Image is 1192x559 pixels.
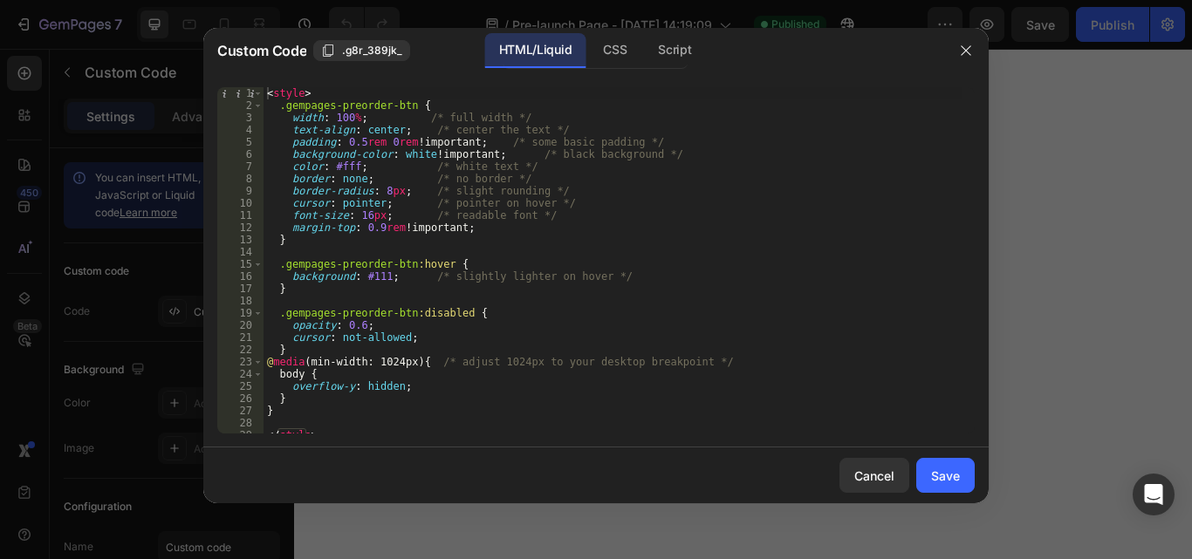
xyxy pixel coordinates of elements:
div: 21 [217,331,264,344]
button: Cancel [839,458,909,493]
span: .g8r_389jk_ [342,43,402,58]
div: 2 [217,99,264,112]
div: 9 [217,185,264,197]
div: 29 [217,429,264,441]
div: Cancel [854,467,894,485]
div: 11 [217,209,264,222]
div: 24 [217,368,264,380]
div: 1 [217,87,264,99]
div: 18 [217,295,264,307]
div: 7 [217,160,264,173]
div: 26 [217,392,264,405]
div: CSS [589,33,641,68]
div: 17 [217,283,264,295]
div: 13 [217,234,264,246]
div: 25 [217,380,264,392]
div: Open Intercom Messenger [1133,474,1175,515]
div: HTML/Liquid [485,33,586,68]
div: 4 [217,124,264,136]
div: 15 [217,258,264,270]
div: 23 [217,356,264,368]
div: 8 [217,173,264,185]
div: 10 [217,197,264,209]
div: 27 [217,405,264,417]
div: 12 [217,222,264,234]
div: Save [931,467,960,485]
div: 14 [217,246,264,258]
div: 20 [217,319,264,331]
div: Script [644,33,705,68]
div: 16 [217,270,264,283]
div: 3 [217,112,264,124]
button: Save [916,458,975,493]
div: 6 [217,148,264,160]
div: 22 [217,344,264,356]
button: .g8r_389jk_ [313,40,410,61]
div: 28 [217,417,264,429]
div: 5 [217,136,264,148]
span: Custom Code [217,40,306,61]
div: 19 [217,307,264,319]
